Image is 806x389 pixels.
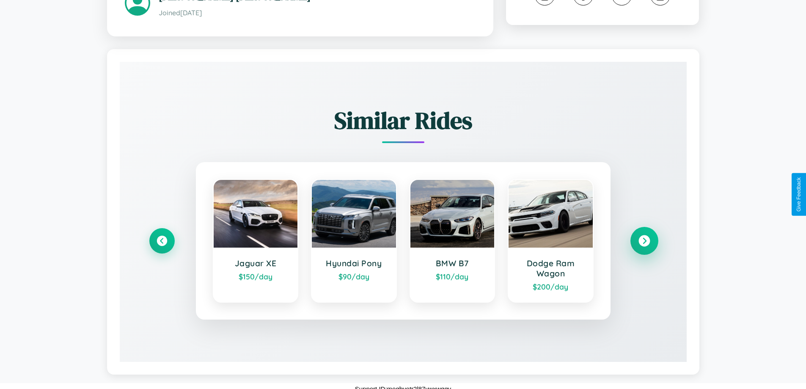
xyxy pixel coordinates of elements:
[311,179,397,303] a: Hyundai Pony$90/day
[213,179,299,303] a: Jaguar XE$150/day
[159,7,476,19] p: Joined [DATE]
[419,258,486,268] h3: BMW B7
[149,104,657,137] h2: Similar Rides
[222,258,289,268] h3: Jaguar XE
[517,282,584,291] div: $ 200 /day
[320,258,388,268] h3: Hyundai Pony
[517,258,584,279] h3: Dodge Ram Wagon
[796,177,802,212] div: Give Feedback
[320,272,388,281] div: $ 90 /day
[410,179,495,303] a: BMW B7$110/day
[508,179,594,303] a: Dodge Ram Wagon$200/day
[419,272,486,281] div: $ 110 /day
[222,272,289,281] div: $ 150 /day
